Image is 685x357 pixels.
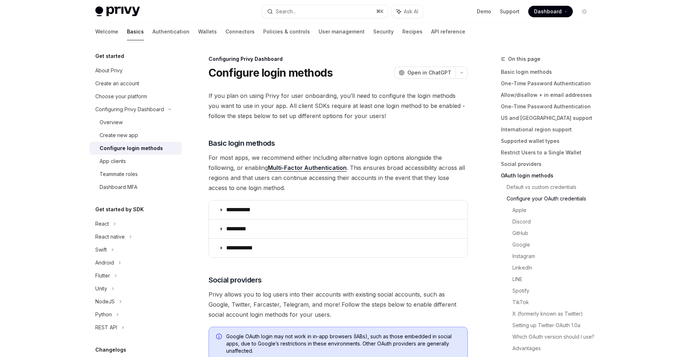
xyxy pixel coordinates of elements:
[512,274,596,285] a: LINE
[512,227,596,239] a: GitHub
[376,9,384,14] span: ⌘ K
[501,158,596,170] a: Social providers
[262,5,388,18] button: Search...⌘K
[198,23,217,40] a: Wallets
[477,8,491,15] a: Demo
[512,331,596,343] a: Which OAuth version should I use?
[501,66,596,78] a: Basic login methods
[209,91,468,121] span: If you plan on using Privy for user onboarding, you’ll need to configure the login methods you wa...
[100,144,163,153] div: Configure login methods
[512,297,596,308] a: TikTok
[95,345,126,354] h5: Changelogs
[90,116,182,129] a: Overview
[95,232,125,241] div: React native
[226,333,460,354] span: Google OAuth login may not work in in-app browsers (IABs), such as those embedded in social apps,...
[512,320,596,331] a: Setting up Twitter OAuth 1.0a
[95,23,118,40] a: Welcome
[95,284,107,293] div: Unity
[90,90,182,103] a: Choose your platform
[95,205,144,214] h5: Get started by SDK
[95,66,123,75] div: About Privy
[501,89,596,101] a: Allow/disallow + in email addresses
[528,6,573,17] a: Dashboard
[579,6,590,17] button: Toggle dark mode
[276,7,296,16] div: Search...
[225,23,255,40] a: Connectors
[501,135,596,147] a: Supported wallet types
[100,131,138,140] div: Create new app
[95,92,147,101] div: Choose your platform
[268,164,347,172] a: Multi-Factor Authentication
[95,271,110,280] div: Flutter
[512,204,596,216] a: Apple
[508,55,540,63] span: On this page
[501,112,596,124] a: US and [GEOGRAPHIC_DATA] support
[95,79,139,88] div: Create an account
[95,6,140,17] img: light logo
[507,193,596,204] a: Configure your OAuth credentials
[209,153,468,193] span: For most apps, we recommend either including alternative login options alongside the following, o...
[90,142,182,155] a: Configure login methods
[373,23,394,40] a: Security
[95,105,164,114] div: Configuring Privy Dashboard
[209,55,468,63] div: Configuring Privy Dashboard
[152,23,189,40] a: Authentication
[402,23,423,40] a: Recipes
[209,275,262,285] span: Social providers
[507,181,596,193] a: Default vs custom credentials
[512,250,596,262] a: Instagram
[501,170,596,181] a: OAuth login methods
[512,262,596,274] a: LinkedIn
[404,8,418,15] span: Ask AI
[216,334,223,341] svg: Info
[90,64,182,77] a: About Privy
[90,168,182,181] a: Teammate roles
[501,147,596,158] a: Restrict Users to a Single Wallet
[127,23,144,40] a: Basics
[263,23,310,40] a: Policies & controls
[209,138,275,148] span: Basic login methods
[100,170,138,178] div: Teammate roles
[209,289,468,320] span: Privy allows you to log users into their accounts with existing social accounts, such as Google, ...
[407,69,451,76] span: Open in ChatGPT
[95,52,124,60] h5: Get started
[90,181,182,194] a: Dashboard MFA
[512,343,596,354] a: Advantages
[501,78,596,89] a: One-Time Password Authentication
[512,216,596,227] a: Discord
[319,23,365,40] a: User management
[90,77,182,90] a: Create an account
[95,220,109,228] div: React
[90,155,182,168] a: App clients
[501,124,596,135] a: International region support
[90,129,182,142] a: Create new app
[100,183,137,191] div: Dashboard MFA
[392,5,423,18] button: Ask AI
[95,297,115,306] div: NodeJS
[431,23,465,40] a: API reference
[512,308,596,320] a: X (formerly known as Twitter)
[512,285,596,297] a: Spotify
[95,310,112,319] div: Python
[501,101,596,112] a: One-Time Password Authentication
[100,118,123,127] div: Overview
[95,258,114,267] div: Android
[534,8,562,15] span: Dashboard
[95,323,117,332] div: REST API
[394,67,456,79] button: Open in ChatGPT
[95,245,107,254] div: Swift
[512,239,596,250] a: Google
[500,8,520,15] a: Support
[209,66,333,79] h1: Configure login methods
[100,157,126,166] div: App clients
